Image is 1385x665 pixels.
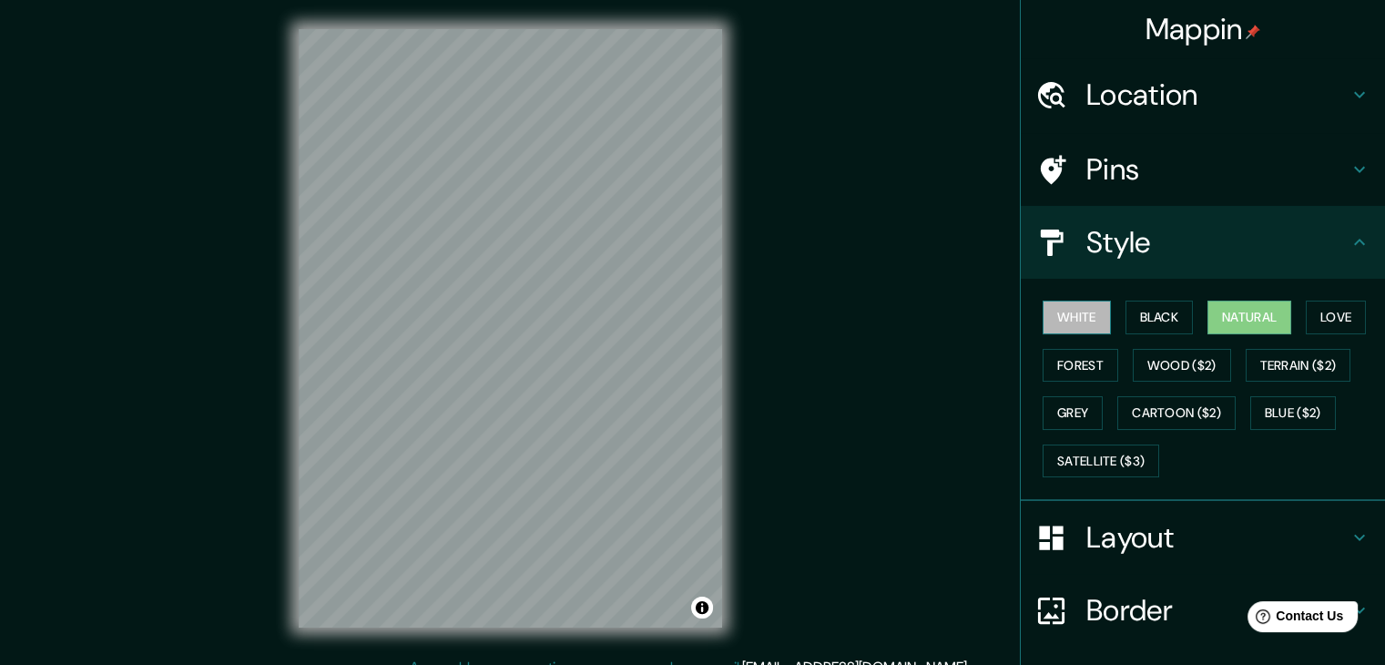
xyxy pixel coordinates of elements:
[1021,206,1385,279] div: Style
[1043,445,1159,478] button: Satellite ($3)
[1021,58,1385,131] div: Location
[1086,519,1349,556] h4: Layout
[1207,301,1291,334] button: Natural
[1250,396,1336,430] button: Blue ($2)
[1125,301,1194,334] button: Black
[1146,11,1261,47] h4: Mappin
[1223,594,1365,645] iframe: Help widget launcher
[1246,25,1260,39] img: pin-icon.png
[1086,151,1349,188] h4: Pins
[1086,224,1349,261] h4: Style
[1246,349,1351,383] button: Terrain ($2)
[691,597,713,619] button: Toggle attribution
[1133,349,1231,383] button: Wood ($2)
[1306,301,1366,334] button: Love
[1043,301,1111,334] button: White
[1021,133,1385,206] div: Pins
[1021,501,1385,574] div: Layout
[1021,574,1385,647] div: Border
[299,29,722,628] canvas: Map
[1086,592,1349,629] h4: Border
[1043,396,1103,430] button: Grey
[1117,396,1236,430] button: Cartoon ($2)
[1043,349,1118,383] button: Forest
[1086,77,1349,113] h4: Location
